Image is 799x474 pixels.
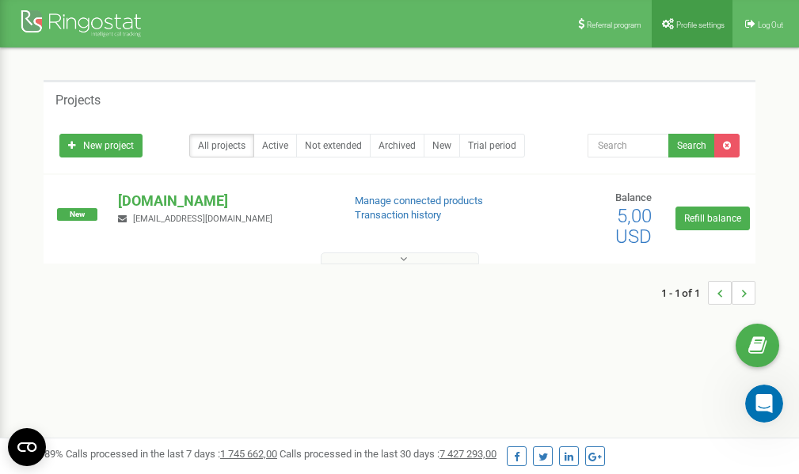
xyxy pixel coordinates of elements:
a: Archived [370,134,424,157]
a: Not extended [296,134,371,157]
h5: Projects [55,93,101,108]
span: Balance [615,191,652,203]
input: Search [588,134,669,157]
a: New project [59,134,143,157]
span: Calls processed in the last 30 days : [280,448,497,460]
span: [EMAIL_ADDRESS][DOMAIN_NAME] [133,214,272,224]
span: 1 - 1 of 1 [661,281,708,305]
u: 7 427 293,00 [439,448,497,460]
span: New [57,208,97,221]
a: Trial period [459,134,525,157]
span: Profile settings [676,21,725,29]
span: Referral program [587,21,641,29]
a: Refill balance [675,207,750,230]
span: Log Out [758,21,783,29]
a: Transaction history [355,209,441,221]
a: New [424,134,460,157]
span: 5,00 USD [615,205,652,248]
nav: ... [661,265,755,320]
button: Open CMP widget [8,428,46,466]
a: Manage connected products [355,195,483,207]
a: Active [253,134,297,157]
iframe: Intercom live chat [745,385,783,423]
span: Calls processed in the last 7 days : [66,448,277,460]
p: [DOMAIN_NAME] [118,191,329,211]
button: Search [668,134,715,157]
a: All projects [189,134,254,157]
u: 1 745 662,00 [220,448,277,460]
